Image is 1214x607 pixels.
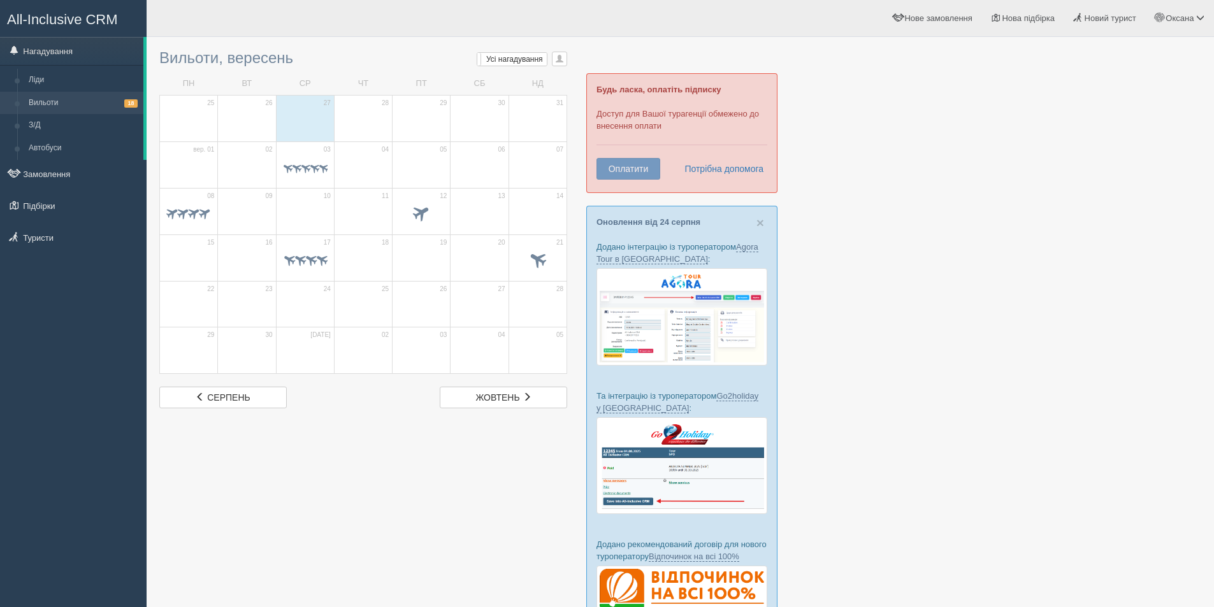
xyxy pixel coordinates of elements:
p: Додано рекомендований договір для нового туроператору [596,538,767,562]
span: 02 [265,145,272,154]
span: Новий турист [1085,13,1136,23]
td: НД [509,73,567,95]
span: 25 [207,99,214,108]
span: 12 [440,192,447,201]
p: Додано інтеграцію із туроператором : [596,241,767,265]
span: 09 [265,192,272,201]
span: серпень [207,392,250,403]
span: 19 [440,238,447,247]
span: 05 [556,331,563,339]
a: Оновлення від 24 серпня [596,217,700,227]
span: 03 [440,331,447,339]
td: СР [276,73,334,95]
span: 10 [324,192,331,201]
span: жовтень [476,392,520,403]
span: 30 [265,331,272,339]
span: 05 [440,145,447,154]
span: вер. 01 [193,145,214,154]
span: 17 [324,238,331,247]
span: 06 [498,145,505,154]
span: 31 [556,99,563,108]
td: ВТ [218,73,276,95]
a: Ліди [23,69,143,92]
span: 28 [556,285,563,294]
span: Нове замовлення [904,13,972,23]
span: [DATE] [310,331,330,339]
span: All-Inclusive CRM [7,11,118,27]
span: 18 [382,238,389,247]
td: ЧТ [334,73,392,95]
button: Оплатити [596,158,660,180]
span: Усі нагадування [486,55,543,64]
div: Доступ для Вашої турагенції обмежено до внесення оплати [586,73,777,193]
span: 27 [498,285,505,294]
td: ПН [160,73,218,95]
a: Автобуси [23,137,143,160]
span: 18 [124,99,138,108]
span: 04 [498,331,505,339]
a: All-Inclusive CRM [1,1,146,36]
img: agora-tour-%D0%B7%D0%B0%D1%8F%D0%B2%D0%BA%D0%B8-%D1%81%D1%80%D0%BC-%D0%B4%D0%BB%D1%8F-%D1%82%D1%8... [596,268,767,366]
span: 28 [382,99,389,108]
span: 16 [265,238,272,247]
a: жовтень [440,387,567,408]
span: 26 [265,99,272,108]
span: 27 [324,99,331,108]
span: 07 [556,145,563,154]
span: Нова підбірка [1002,13,1055,23]
span: 25 [382,285,389,294]
span: 29 [440,99,447,108]
span: 14 [556,192,563,201]
a: Потрібна допомога [676,158,764,180]
span: 23 [265,285,272,294]
a: серпень [159,387,287,408]
span: 11 [382,192,389,201]
td: СБ [451,73,509,95]
span: × [756,215,764,230]
a: Вильоти18 [23,92,143,115]
td: ПТ [393,73,451,95]
span: 21 [556,238,563,247]
button: Close [756,216,764,229]
h3: Вильоти, вересень [159,50,567,66]
span: 15 [207,238,214,247]
span: 24 [324,285,331,294]
img: go2holiday-bookings-crm-for-travel-agency.png [596,417,767,513]
span: 26 [440,285,447,294]
span: 30 [498,99,505,108]
span: 22 [207,285,214,294]
span: 03 [324,145,331,154]
span: 02 [382,331,389,339]
a: Agora Tour в [GEOGRAPHIC_DATA] [596,242,758,264]
b: Будь ласка, оплатіть підписку [596,85,721,94]
span: 04 [382,145,389,154]
span: 13 [498,192,505,201]
span: 08 [207,192,214,201]
a: З/Д [23,114,143,137]
a: Відпочинок на всі 100% [649,552,739,562]
span: Оксана [1166,13,1194,23]
span: 29 [207,331,214,339]
p: Та інтеграцію із туроператором : [596,390,767,414]
span: 20 [498,238,505,247]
